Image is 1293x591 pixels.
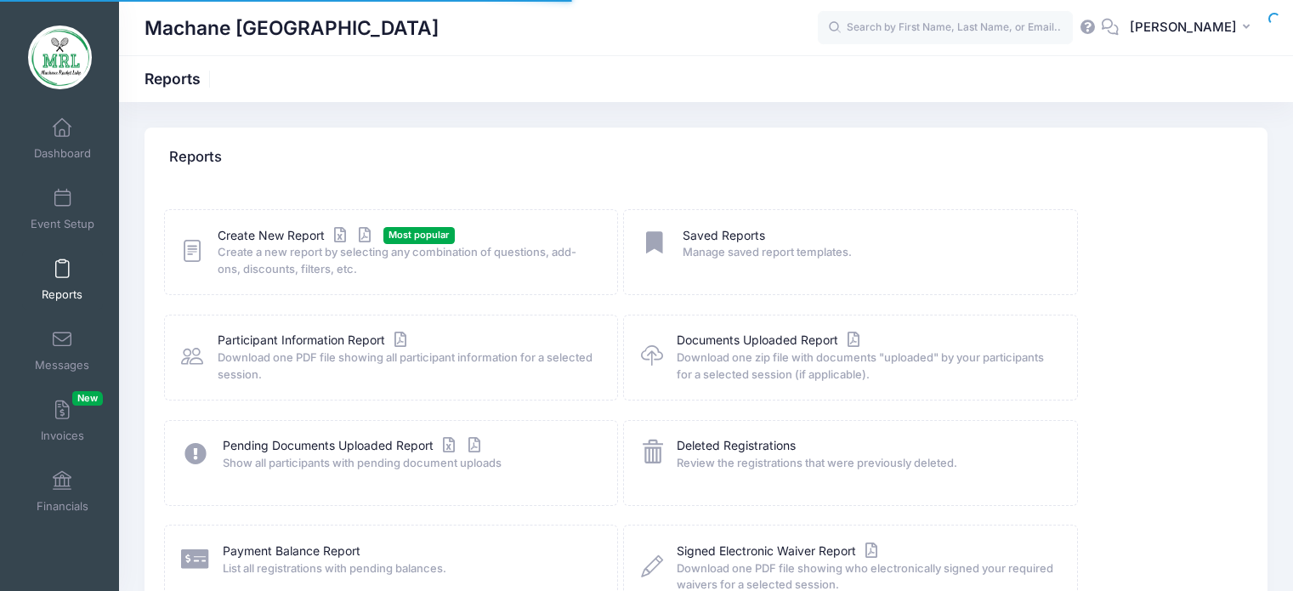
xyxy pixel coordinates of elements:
span: New [72,391,103,406]
a: Signed Electronic Waiver Report [677,543,882,560]
img: Machane Racket Lake [28,26,92,89]
h1: Reports [145,70,215,88]
span: Invoices [41,429,84,443]
a: Reports [22,250,103,310]
span: Financials [37,499,88,514]
span: Event Setup [31,217,94,231]
a: Dashboard [22,109,103,168]
span: Show all participants with pending document uploads [223,455,595,472]
span: Download one PDF file showing all participant information for a selected session. [218,349,595,383]
input: Search by First Name, Last Name, or Email... [818,11,1073,45]
a: Financials [22,462,103,521]
span: [PERSON_NAME] [1130,18,1237,37]
a: Event Setup [22,179,103,239]
a: Deleted Registrations [677,437,796,455]
a: Create New Report [218,227,376,245]
h4: Reports [169,134,222,182]
button: [PERSON_NAME] [1119,9,1267,48]
a: Messages [22,321,103,380]
span: Manage saved report templates. [683,244,1055,261]
a: InvoicesNew [22,391,103,451]
span: Review the registrations that were previously deleted. [677,455,1054,472]
a: Documents Uploaded Report [677,332,864,349]
span: Download one zip file with documents "uploaded" by your participants for a selected session (if a... [677,349,1054,383]
span: Most popular [383,227,455,243]
a: Pending Documents Uploaded Report [223,437,485,455]
a: Participant Information Report [218,332,411,349]
span: Messages [35,358,89,372]
a: Payment Balance Report [223,543,360,560]
span: Dashboard [34,146,91,161]
span: Reports [42,287,82,302]
span: List all registrations with pending balances. [223,560,595,577]
span: Create a new report by selecting any combination of questions, add-ons, discounts, filters, etc. [218,244,595,277]
h1: Machane [GEOGRAPHIC_DATA] [145,9,439,48]
a: Saved Reports [683,227,765,245]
